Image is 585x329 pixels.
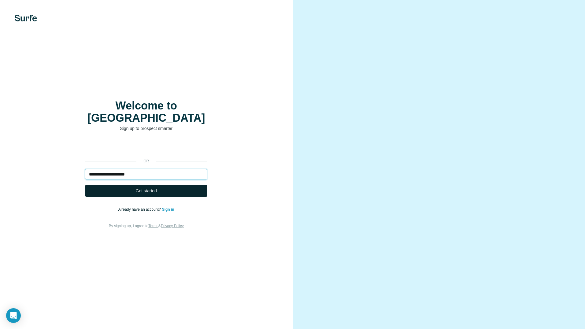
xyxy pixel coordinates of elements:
img: Surfe's logo [15,15,37,21]
a: Privacy Policy [161,224,184,228]
span: By signing up, I agree to & [109,224,184,228]
p: or [136,158,156,164]
span: Already have an account? [118,207,162,212]
a: Sign in [162,207,174,212]
p: Sign up to prospect smarter [85,125,207,131]
div: Open Intercom Messenger [6,308,21,323]
button: Get started [85,185,207,197]
span: Get started [136,188,157,194]
a: Terms [148,224,158,228]
iframe: Sign in with Google Button [82,141,210,154]
h1: Welcome to [GEOGRAPHIC_DATA] [85,100,207,124]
